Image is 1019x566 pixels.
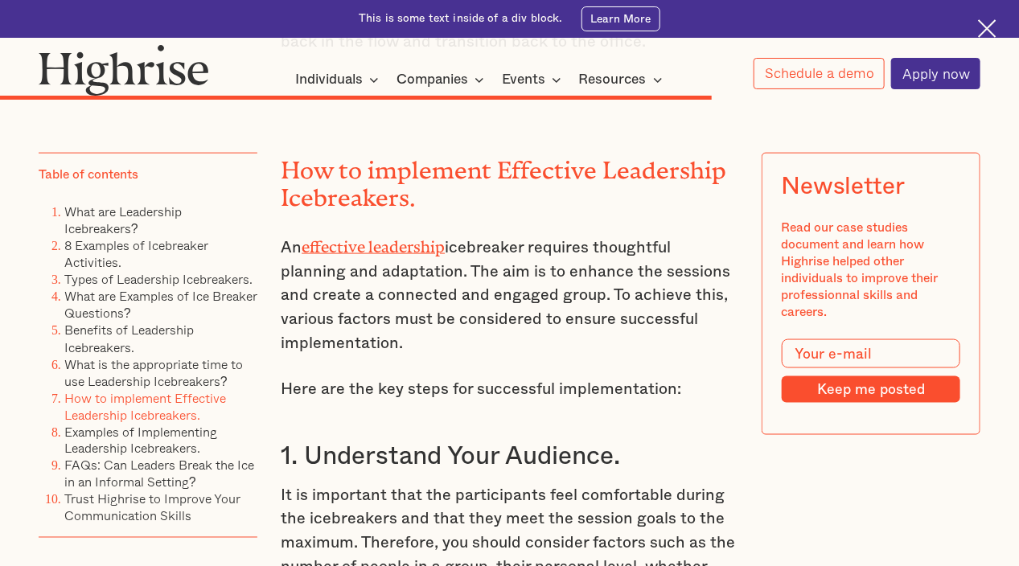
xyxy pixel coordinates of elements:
a: How to implement Effective Leadership Icebreakers. [64,388,226,424]
div: Events [502,70,545,89]
div: This is some text inside of a div block. [359,11,563,27]
a: 8 Examples of Icebreaker Activities. [64,236,208,272]
div: Read our case studies document and learn how Highrise helped other individuals to improve their p... [782,219,960,321]
input: Keep me posted [782,376,960,403]
h3: 1. Understand Your Audience. [281,441,738,474]
div: Resources [579,70,647,89]
div: Companies [397,70,489,89]
div: Companies [397,70,468,89]
p: Here are the key steps for successful implementation: [281,378,738,402]
a: What is the appropriate time to use Leadership Icebreakers? [64,355,243,391]
div: Events [502,70,566,89]
a: Examples of Implementing Leadership Icebreakers. [64,422,217,458]
a: Types of Leadership Icebreakers. [64,269,253,289]
div: Individuals [295,70,384,89]
h2: How to implement Effective Leadership Icebreakers. [281,151,738,205]
form: Modal Form [782,339,960,403]
img: Highrise logo [39,44,209,96]
a: Trust Highrise to Improve Your Communication Skills [64,490,240,526]
a: Learn More [581,6,660,31]
a: effective leadership [302,238,445,248]
img: Cross icon [978,19,996,38]
a: What are Leadership Icebreakers? [64,202,182,238]
p: An icebreaker requires thoughtful planning and adaptation. The aim is to enhance the sessions and... [281,232,738,355]
div: Newsletter [782,173,905,200]
a: Schedule a demo [754,58,885,89]
div: Individuals [295,70,363,89]
a: Apply now [891,58,980,89]
a: What are Examples of Ice Breaker Questions? [64,286,257,322]
div: Resources [579,70,668,89]
a: Benefits of Leadership Icebreakers. [64,320,194,356]
a: FAQs: Can Leaders Break the Ice in an Informal Setting? [64,456,254,492]
input: Your e-mail [782,339,960,368]
div: Table of contents [39,166,138,183]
